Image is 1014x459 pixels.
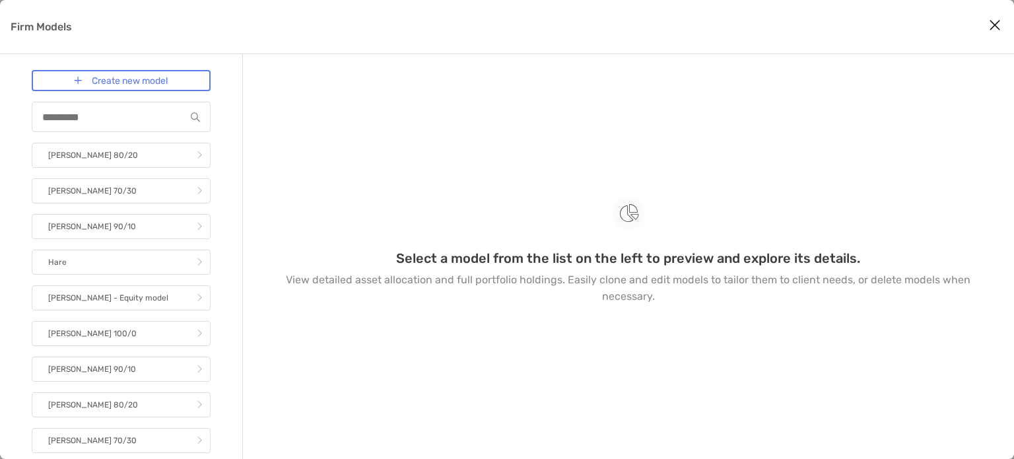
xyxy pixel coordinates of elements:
[985,16,1005,36] button: Close modal
[32,250,211,275] a: Hare
[48,147,138,164] p: [PERSON_NAME] 80/20
[32,357,211,382] a: [PERSON_NAME] 90/10
[32,143,211,168] a: [PERSON_NAME] 80/20
[32,214,211,239] a: [PERSON_NAME] 90/10
[32,428,211,453] a: [PERSON_NAME] 70/30
[32,285,211,310] a: [PERSON_NAME] - Equity model
[48,219,136,235] p: [PERSON_NAME] 90/10
[32,178,211,203] a: [PERSON_NAME] 70/30
[11,18,72,35] p: Firm Models
[48,361,136,378] p: [PERSON_NAME] 90/10
[48,433,137,449] p: [PERSON_NAME] 70/30
[48,397,138,413] p: [PERSON_NAME] 80/20
[32,321,211,346] a: [PERSON_NAME] 100/0
[32,392,211,417] a: [PERSON_NAME] 80/20
[48,326,137,342] p: [PERSON_NAME] 100/0
[48,254,67,271] p: Hare
[48,290,168,306] p: [PERSON_NAME] - Equity model
[191,112,200,122] img: input icon
[48,183,137,199] p: [PERSON_NAME] 70/30
[396,250,860,266] h3: Select a model from the list on the left to preview and explore its details.
[275,271,982,304] p: View detailed asset allocation and full portfolio holdings. Easily clone and edit models to tailo...
[32,70,211,91] a: Create new model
